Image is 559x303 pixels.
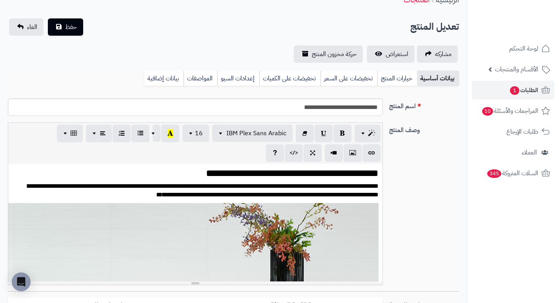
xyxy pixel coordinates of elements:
a: حركة مخزون المنتج [294,45,363,63]
span: حركة مخزون المنتج [312,49,357,59]
a: تخفيضات على السعر [320,71,377,86]
span: الطلبات [509,85,538,96]
span: طلبات الإرجاع [506,126,538,137]
a: الغاء [9,18,44,36]
span: حفظ [65,22,77,32]
a: المواصفات [184,71,217,86]
a: الطلبات1 [472,81,554,100]
label: وصف المنتج [386,122,462,135]
button: 16 [182,125,209,142]
span: 345 [487,169,501,178]
span: 1 [510,86,519,95]
a: إعدادات السيو [217,71,259,86]
a: بيانات إضافية [144,71,184,86]
span: السلات المتروكة [486,168,538,179]
a: العملاء [472,143,554,162]
button: حفظ [48,18,83,36]
span: IBM Plex Sans Arabic [226,129,286,138]
span: المراجعات والأسئلة [481,105,538,116]
a: لوحة التحكم [472,39,554,58]
span: 10 [482,107,493,116]
a: طلبات الإرجاع [472,122,554,141]
span: العملاء [522,147,537,158]
a: مشاركه [417,45,458,63]
div: Open Intercom Messenger [12,272,31,291]
a: السلات المتروكة345 [472,164,554,183]
a: خيارات المنتج [377,71,417,86]
h2: تعديل المنتج [410,19,459,35]
span: مشاركه [435,49,452,59]
a: بيانات أساسية [417,71,459,86]
a: المراجعات والأسئلة10 [472,102,554,120]
button: IBM Plex Sans Arabic [212,125,293,142]
span: 16 [195,129,203,138]
a: استعراض [367,45,415,63]
span: الغاء [27,22,37,32]
a: تخفيضات على الكميات [259,71,320,86]
span: الأقسام والمنتجات [495,64,538,75]
label: اسم المنتج [386,98,462,111]
span: لوحة التحكم [509,43,538,54]
span: استعراض [386,49,408,59]
img: logo-2.png [506,21,552,38]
